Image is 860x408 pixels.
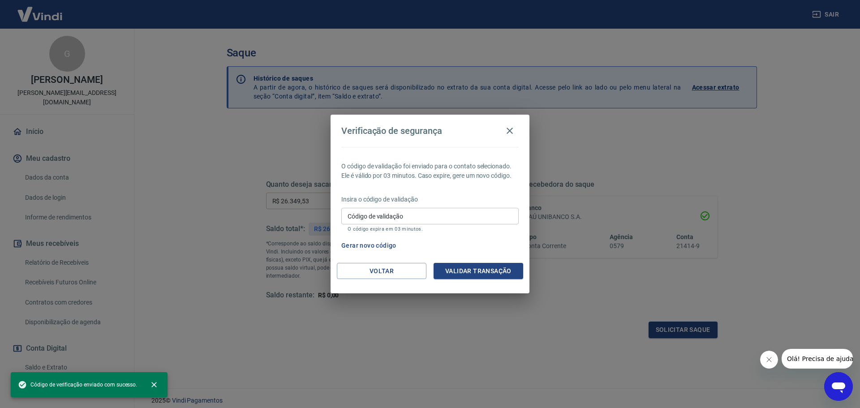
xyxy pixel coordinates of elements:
[341,125,442,136] h4: Verificação de segurança
[824,372,853,401] iframe: Botão para abrir a janela de mensagens
[348,226,512,232] p: O código expira em 03 minutos.
[5,6,75,13] span: Olá! Precisa de ajuda?
[760,351,778,369] iframe: Fechar mensagem
[341,195,519,204] p: Insira o código de validação
[434,263,523,279] button: Validar transação
[18,380,137,389] span: Código de verificação enviado com sucesso.
[337,263,426,279] button: Voltar
[341,162,519,180] p: O código de validação foi enviado para o contato selecionado. Ele é válido por 03 minutos. Caso e...
[144,375,164,395] button: close
[782,349,853,369] iframe: Mensagem da empresa
[338,237,400,254] button: Gerar novo código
